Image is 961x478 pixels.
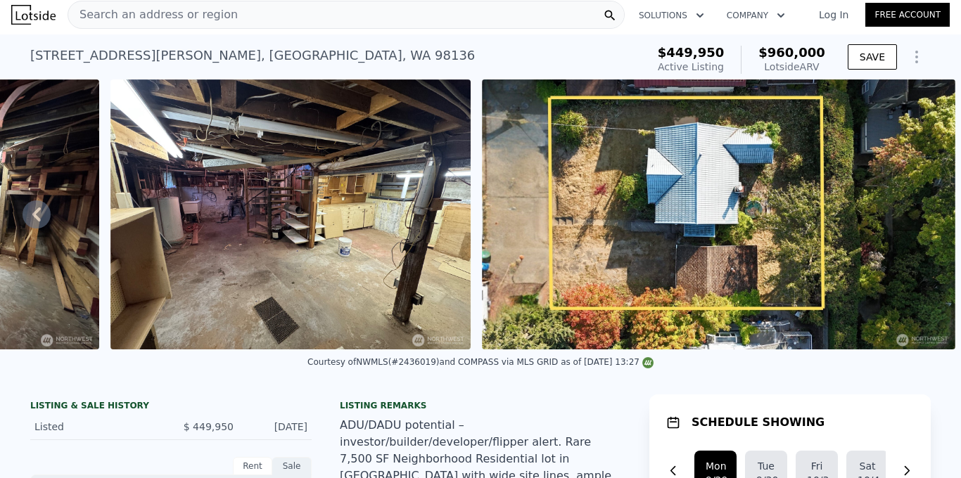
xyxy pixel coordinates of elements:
button: Solutions [628,3,715,28]
div: Sale [272,457,312,475]
div: LISTING & SALE HISTORY [30,400,312,414]
div: Listed [34,420,160,434]
div: Courtesy of NWMLS (#2436019) and COMPASS via MLS GRID as of [DATE] 13:27 [307,357,654,367]
button: Show Options [903,43,931,71]
span: Active Listing [658,61,724,72]
div: Mon [706,459,725,473]
h1: SCHEDULE SHOWING [692,414,825,431]
span: $449,950 [658,45,725,60]
div: [STREET_ADDRESS][PERSON_NAME] , [GEOGRAPHIC_DATA] , WA 98136 [30,46,475,65]
div: Rent [233,457,272,475]
button: SAVE [848,44,897,70]
div: [DATE] [245,420,307,434]
span: $ 449,950 [184,421,234,432]
a: Free Account [865,3,950,27]
span: $960,000 [758,45,825,60]
span: Search an address or region [68,6,238,23]
img: Sale: 169738809 Parcel: 97644410 [110,79,471,349]
img: Sale: 169738809 Parcel: 97644410 [482,79,955,349]
a: Log In [802,8,865,22]
button: Company [715,3,796,28]
div: Lotside ARV [758,60,825,74]
div: Sat [858,459,877,473]
div: Listing remarks [340,400,621,411]
div: Tue [756,459,776,473]
img: Lotside [11,5,56,25]
img: NWMLS Logo [642,357,654,368]
div: Fri [807,459,827,473]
